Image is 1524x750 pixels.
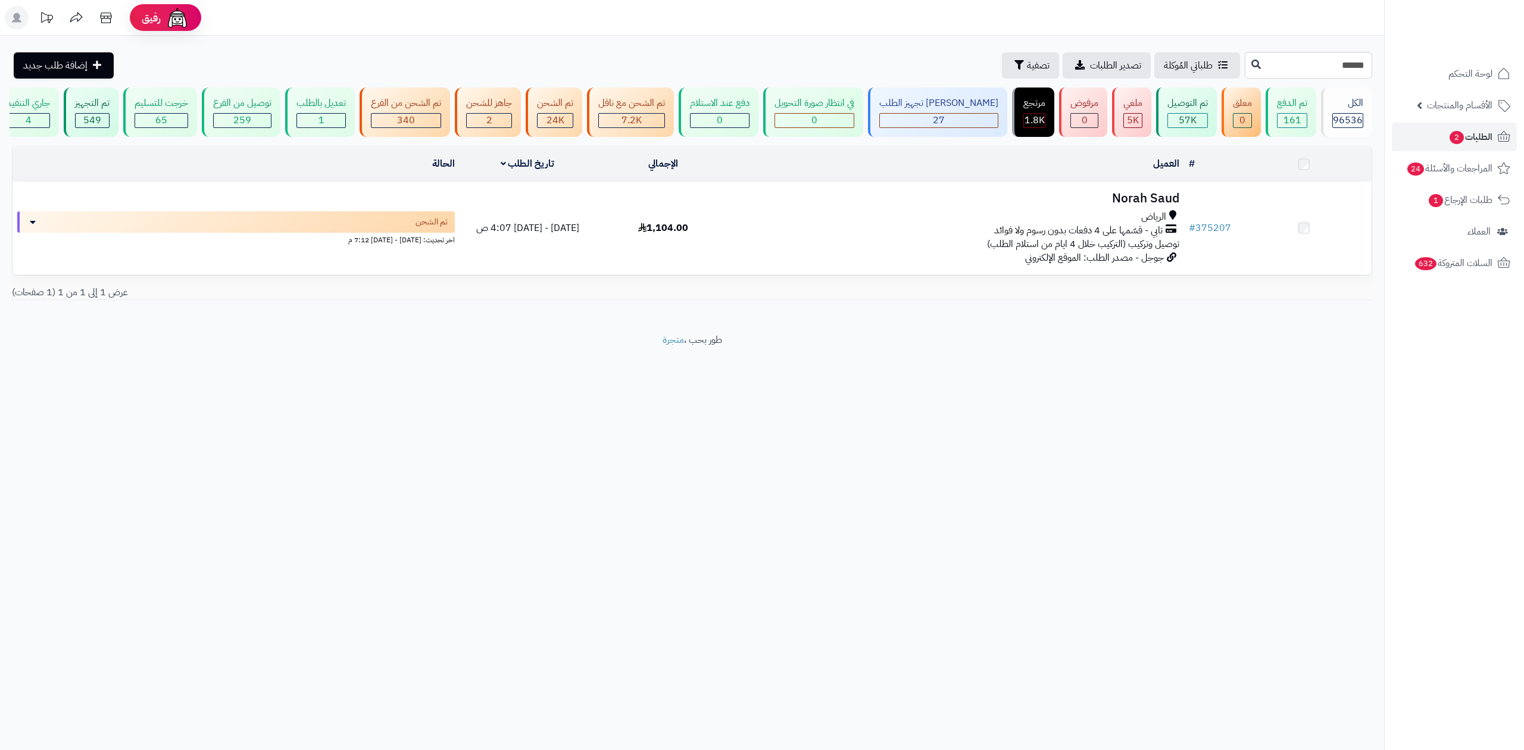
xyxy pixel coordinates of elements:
span: الأقسام والمنتجات [1427,97,1492,114]
span: تابي - قسّمها على 4 دفعات بدون رسوم ولا فوائد [994,224,1163,237]
span: 27 [933,113,945,127]
span: 0 [717,113,723,127]
div: 340 [371,114,441,127]
div: تم الدفع [1277,96,1307,110]
a: تم الشحن 24K [523,87,585,137]
a: [PERSON_NAME] تجهيز الطلب 27 [866,87,1010,137]
a: طلباتي المُوكلة [1154,52,1240,79]
div: الكل [1332,96,1363,110]
span: 161 [1283,113,1301,127]
a: تاريخ الطلب [501,157,555,171]
button: تصفية [1002,52,1059,79]
a: جاهز للشحن 2 [452,87,523,137]
div: 161 [1278,114,1307,127]
span: إضافة طلب جديد [23,58,88,73]
a: الإجمالي [648,157,678,171]
div: [PERSON_NAME] تجهيز الطلب [879,96,998,110]
span: جوجل - مصدر الطلب: الموقع الإلكتروني [1025,251,1164,265]
a: معلق 0 [1219,87,1263,137]
div: جاهز للشحن [466,96,512,110]
a: مرفوض 0 [1057,87,1110,137]
div: مرتجع [1023,96,1045,110]
a: السلات المتروكة632 [1392,249,1517,277]
a: تم التوصيل 57K [1154,87,1219,137]
span: 549 [83,113,101,127]
div: خرجت للتسليم [135,96,188,110]
span: 7.2K [622,113,642,127]
div: 4997 [1124,114,1142,127]
a: تصدير الطلبات [1063,52,1151,79]
div: معلق [1233,96,1252,110]
a: خرجت للتسليم 65 [121,87,199,137]
div: 0 [775,114,854,127]
div: مرفوض [1070,96,1098,110]
span: 2 [1450,131,1464,144]
a: # [1189,157,1195,171]
span: المراجعات والأسئلة [1406,160,1492,177]
a: #375207 [1189,221,1231,235]
div: 7222 [599,114,664,127]
div: جاري التنفيذ [7,96,50,110]
span: 1 [318,113,324,127]
span: السلات المتروكة [1414,255,1492,271]
a: المراجعات والأسئلة24 [1392,154,1517,183]
span: الطلبات [1448,129,1492,145]
span: طلباتي المُوكلة [1164,58,1213,73]
span: 0 [811,113,817,127]
div: 57046 [1168,114,1207,127]
a: إضافة طلب جديد [14,52,114,79]
span: توصيل وتركيب (التركيب خلال 4 ايام من استلام الطلب) [987,237,1179,251]
a: الحالة [432,157,455,171]
div: 65 [135,114,188,127]
a: تعديل بالطلب 1 [283,87,357,137]
a: تم الشحن من الفرع 340 [357,87,452,137]
span: رفيق [142,11,161,25]
a: تم الشحن مع ناقل 7.2K [585,87,676,137]
span: 5K [1127,113,1139,127]
div: تعديل بالطلب [296,96,346,110]
span: 340 [397,113,415,127]
span: تصدير الطلبات [1090,58,1141,73]
a: الطلبات2 [1392,123,1517,151]
div: 27 [880,114,998,127]
div: ملغي [1123,96,1142,110]
div: 24019 [538,114,573,127]
span: 65 [155,113,167,127]
span: الرياض [1141,210,1166,224]
span: العملاء [1467,223,1491,240]
span: 4 [26,113,32,127]
div: تم الشحن مع ناقل [598,96,665,110]
span: 2 [486,113,492,127]
a: دفع عند الاستلام 0 [676,87,761,137]
a: تحديثات المنصة [32,6,61,33]
a: ملغي 5K [1110,87,1154,137]
span: 259 [233,113,251,127]
a: طلبات الإرجاع1 [1392,186,1517,214]
span: 57K [1179,113,1197,127]
span: [DATE] - [DATE] 4:07 ص [476,221,579,235]
div: 0 [1233,114,1251,127]
div: 4 [7,114,49,127]
span: 1,104.00 [638,221,688,235]
span: 96536 [1333,113,1363,127]
div: 549 [76,114,109,127]
span: 0 [1239,113,1245,127]
span: تم الشحن [416,216,448,228]
div: اخر تحديث: [DATE] - [DATE] 7:12 م [17,233,455,245]
span: 24 [1407,162,1424,176]
span: 632 [1415,257,1436,270]
div: 0 [691,114,749,127]
a: العملاء [1392,217,1517,246]
img: ai-face.png [165,6,189,30]
div: دفع عند الاستلام [690,96,749,110]
h3: Norah Saud [736,192,1179,205]
span: تصفية [1027,58,1050,73]
div: توصيل من الفرع [213,96,271,110]
div: 259 [214,114,271,127]
a: في انتظار صورة التحويل 0 [761,87,866,137]
a: لوحة التحكم [1392,60,1517,88]
a: تم التجهيز 549 [61,87,121,137]
a: متجرة [663,333,684,347]
span: 1.8K [1025,113,1045,127]
div: 1844 [1024,114,1045,127]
